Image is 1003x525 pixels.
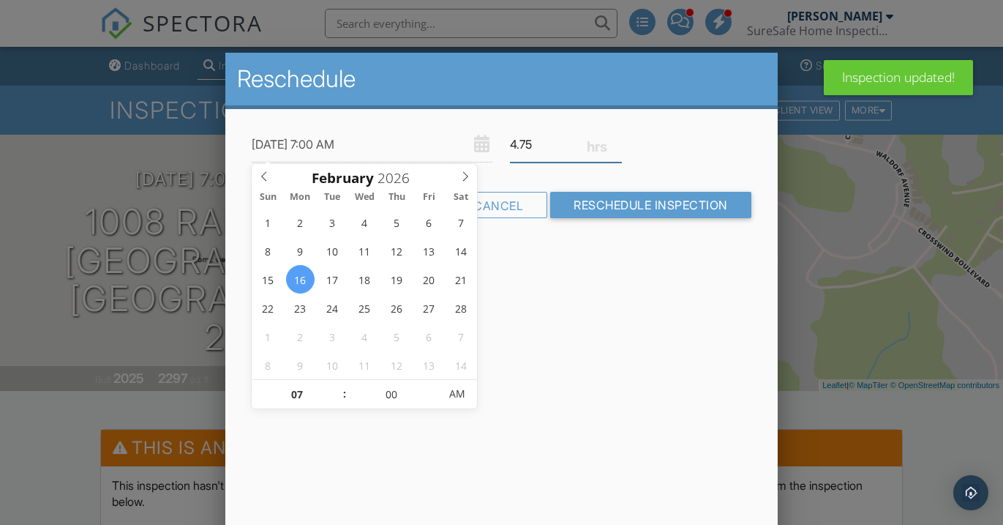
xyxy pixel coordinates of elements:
[445,193,477,202] span: Sat
[348,193,380,202] span: Wed
[254,322,282,351] span: March 1, 2026
[413,193,445,202] span: Fri
[447,351,476,379] span: March 14, 2026
[447,208,476,237] span: February 7, 2026
[383,294,411,322] span: February 26, 2026
[286,265,315,294] span: February 16, 2026
[415,322,443,351] span: March 6, 2026
[286,322,315,351] span: March 2, 2026
[550,192,751,218] input: Reschedule Inspection
[449,192,547,218] div: Cancel
[350,322,379,351] span: March 4, 2026
[447,322,476,351] span: March 7, 2026
[254,294,282,322] span: February 22, 2026
[318,265,347,294] span: February 17, 2026
[380,193,413,202] span: Thu
[286,208,315,237] span: February 2, 2026
[254,265,282,294] span: February 15, 2026
[383,351,411,379] span: March 12, 2026
[318,351,347,379] span: March 10, 2026
[350,208,379,237] span: February 4, 2026
[350,265,379,294] span: February 18, 2026
[350,294,379,322] span: February 25, 2026
[350,237,379,265] span: February 11, 2026
[447,294,476,322] span: February 28, 2026
[254,237,282,265] span: February 8, 2026
[415,237,443,265] span: February 13, 2026
[316,193,348,202] span: Tue
[824,60,973,95] div: Inspection updated!
[284,193,316,202] span: Mon
[252,380,342,409] input: Scroll to increment
[286,351,315,379] span: March 9, 2026
[383,237,411,265] span: February 12, 2026
[374,168,422,187] input: Scroll to increment
[415,208,443,237] span: February 6, 2026
[318,294,347,322] span: February 24, 2026
[383,208,411,237] span: February 5, 2026
[383,322,411,351] span: March 5, 2026
[447,237,476,265] span: February 14, 2026
[318,208,347,237] span: February 3, 2026
[237,64,765,94] h2: Reschedule
[415,265,443,294] span: February 20, 2026
[312,171,374,185] span: Scroll to increment
[254,351,282,379] span: March 8, 2026
[254,208,282,237] span: February 1, 2026
[252,193,284,202] span: Sun
[415,351,443,379] span: March 13, 2026
[437,379,477,409] span: Click to toggle
[286,294,315,322] span: February 23, 2026
[350,351,379,379] span: March 11, 2026
[342,379,347,409] span: :
[447,265,476,294] span: February 21, 2026
[318,322,347,351] span: March 3, 2026
[383,265,411,294] span: February 19, 2026
[347,380,437,409] input: Scroll to increment
[415,294,443,322] span: February 27, 2026
[318,237,347,265] span: February 10, 2026
[953,475,988,510] div: Open Intercom Messenger
[286,237,315,265] span: February 9, 2026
